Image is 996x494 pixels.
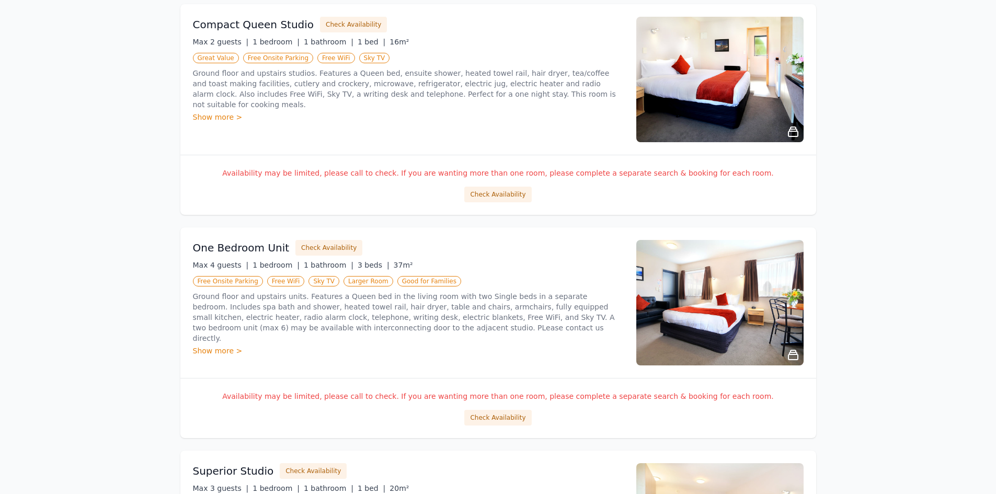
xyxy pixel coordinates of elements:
span: Free WiFi [317,53,355,63]
p: Availability may be limited, please call to check. If you are wanting more than one room, please ... [193,168,804,178]
span: 1 bed | [358,38,385,46]
div: Show more > [193,346,624,356]
span: Great Value [193,53,239,63]
span: 1 bed | [358,484,385,492]
span: 1 bedroom | [253,38,300,46]
button: Check Availability [464,410,531,426]
button: Check Availability [280,463,347,479]
span: Larger Room [344,276,393,286]
span: 1 bathroom | [304,261,353,269]
span: Free Onsite Parking [193,276,263,286]
button: Check Availability [464,187,531,202]
span: Free Onsite Parking [243,53,313,63]
span: Max 3 guests | [193,484,249,492]
h3: Compact Queen Studio [193,17,314,32]
span: 1 bedroom | [253,484,300,492]
span: Free WiFi [267,276,305,286]
span: 3 beds | [358,261,390,269]
span: Sky TV [308,276,339,286]
div: Show more > [193,112,624,122]
span: 1 bedroom | [253,261,300,269]
span: Max 4 guests | [193,261,249,269]
p: Ground floor and upstairs units. Features a Queen bed in the living room with two Single beds in ... [193,291,624,343]
span: Sky TV [359,53,390,63]
span: Max 2 guests | [193,38,249,46]
span: 1 bathroom | [304,38,353,46]
h3: One Bedroom Unit [193,240,290,255]
p: Ground floor and upstairs studios. Features a Queen bed, ensuite shower, heated towel rail, hair ... [193,68,624,110]
span: 1 bathroom | [304,484,353,492]
span: 16m² [390,38,409,46]
span: Good for Families [397,276,461,286]
h3: Superior Studio [193,464,274,478]
span: 37m² [394,261,413,269]
button: Check Availability [295,240,362,256]
button: Check Availability [320,17,387,32]
span: 20m² [390,484,409,492]
p: Availability may be limited, please call to check. If you are wanting more than one room, please ... [193,391,804,401]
